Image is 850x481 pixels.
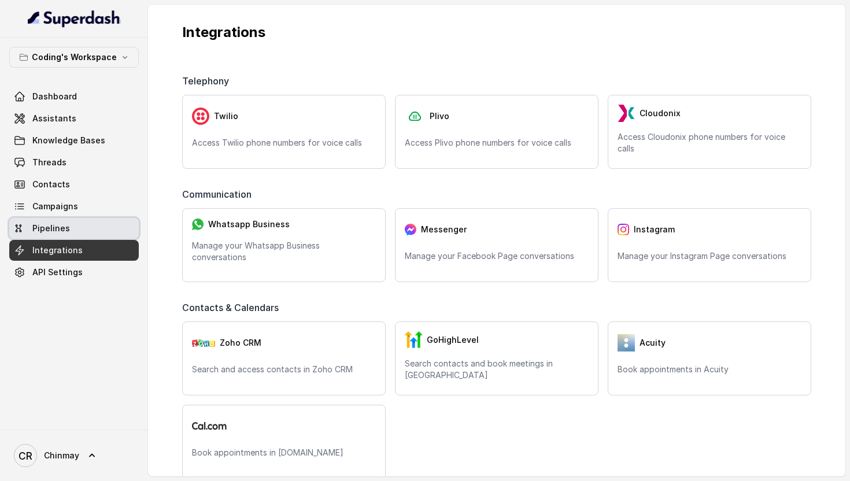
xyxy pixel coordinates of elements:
[32,135,105,146] span: Knowledge Bases
[32,245,83,256] span: Integrations
[634,224,675,235] span: Instagram
[9,174,139,195] a: Contacts
[182,74,234,88] span: Telephony
[28,9,121,28] img: light.svg
[427,334,479,346] span: GoHighLevel
[618,131,801,154] p: Access Cloudonix phone numbers for voice calls
[405,108,425,125] img: plivo.d3d850b57a745af99832d897a96997ac.svg
[9,240,139,261] a: Integrations
[430,110,449,122] span: Plivo
[405,358,589,381] p: Search contacts and book meetings in [GEOGRAPHIC_DATA]
[618,364,801,375] p: Book appointments in Acuity
[192,339,215,347] img: zohoCRM.b78897e9cd59d39d120b21c64f7c2b3a.svg
[405,250,589,262] p: Manage your Facebook Page conversations
[32,113,76,124] span: Assistants
[405,331,422,349] img: GHL.59f7fa3143240424d279.png
[192,364,376,375] p: Search and access contacts in Zoho CRM
[44,450,79,461] span: Chinmay
[9,108,139,129] a: Assistants
[32,50,117,64] p: Coding's Workspace
[618,334,635,351] img: 5vvjV8cQY1AVHSZc2N7qU9QabzYIM+zpgiA0bbq9KFoni1IQNE8dHPp0leJjYW31UJeOyZnSBUO77gdMaNhFCgpjLZzFnVhVC...
[32,91,77,102] span: Dashboard
[640,108,681,119] span: Cloudonix
[421,224,467,235] span: Messenger
[32,201,78,212] span: Campaigns
[192,447,376,458] p: Book appointments in [DOMAIN_NAME]
[32,179,70,190] span: Contacts
[9,196,139,217] a: Campaigns
[192,422,227,430] img: logo.svg
[9,86,139,107] a: Dashboard
[618,224,629,235] img: instagram.04eb0078a085f83fc525.png
[182,301,283,314] span: Contacts & Calendars
[19,450,32,462] text: CR
[9,47,139,68] button: Coding's Workspace
[32,157,66,168] span: Threads
[9,218,139,239] a: Pipelines
[618,250,801,262] p: Manage your Instagram Page conversations
[192,240,376,263] p: Manage your Whatsapp Business conversations
[208,219,290,230] span: Whatsapp Business
[192,137,376,149] p: Access Twilio phone numbers for voice calls
[214,110,238,122] span: Twilio
[618,105,635,122] img: LzEnlUgADIwsuYwsTIxNLkxQDEyBEgDTDZAMjs1Qgy9jUyMTMxBzEB8uASKBKLgDqFxF08kI1lQAAAABJRU5ErkJggg==
[32,223,70,234] span: Pipelines
[192,108,209,125] img: twilio.7c09a4f4c219fa09ad352260b0a8157b.svg
[405,224,416,235] img: messenger.2e14a0163066c29f9ca216c7989aa592.svg
[182,187,256,201] span: Communication
[9,152,139,173] a: Threads
[220,337,261,349] span: Zoho CRM
[9,130,139,151] a: Knowledge Bases
[192,219,204,230] img: whatsapp.f50b2aaae0bd8934e9105e63dc750668.svg
[405,137,589,149] p: Access Plivo phone numbers for voice calls
[32,267,83,278] span: API Settings
[9,262,139,283] a: API Settings
[640,337,666,349] span: Acuity
[182,23,811,42] p: Integrations
[9,439,139,472] a: Chinmay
